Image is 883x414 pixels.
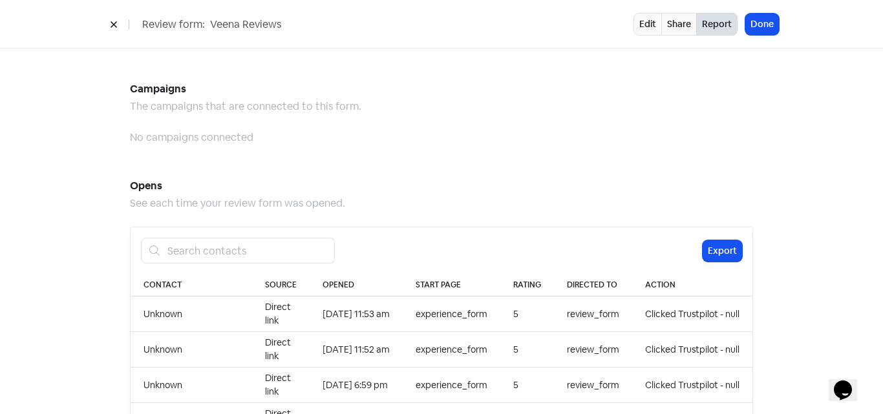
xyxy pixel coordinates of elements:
[403,332,500,367] td: experience_form
[130,99,753,114] div: The campaigns that are connected to this form.
[500,296,554,332] td: 5
[252,296,310,332] td: Direct link
[632,367,752,403] td: Clicked Trustpilot - null
[403,367,500,403] td: experience_form
[131,296,252,332] td: Unknown
[310,367,403,403] td: [DATE] 6:59 pm
[554,332,632,367] td: review_form
[500,274,554,296] th: Rating
[554,296,632,332] td: review_form
[310,296,403,332] td: [DATE] 11:53 am
[745,14,779,35] button: Done
[130,196,753,211] div: See each time your review form was opened.
[632,332,752,367] td: Clicked Trustpilot - null
[632,296,752,332] td: Clicked Trustpilot - null
[131,367,252,403] td: Unknown
[500,332,554,367] td: 5
[130,79,753,99] h5: Campaigns
[130,176,753,196] h5: Opens
[252,332,310,367] td: Direct link
[310,274,403,296] th: Opened
[130,130,753,145] div: No campaigns connected
[632,274,752,296] th: Action
[142,17,205,32] span: Review form:
[554,274,632,296] th: Directed to
[131,274,252,296] th: Contact
[633,13,662,36] a: Edit
[661,13,697,36] a: Share
[703,240,742,262] button: Export
[131,332,252,367] td: Unknown
[403,296,500,332] td: experience_form
[696,13,738,36] button: Report
[310,332,403,367] td: [DATE] 11:52 am
[554,367,632,403] td: review_form
[500,367,554,403] td: 5
[829,362,870,401] iframe: chat widget
[403,274,500,296] th: Start page
[160,238,335,264] input: Search contacts
[252,367,310,403] td: Direct link
[252,274,310,296] th: Source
